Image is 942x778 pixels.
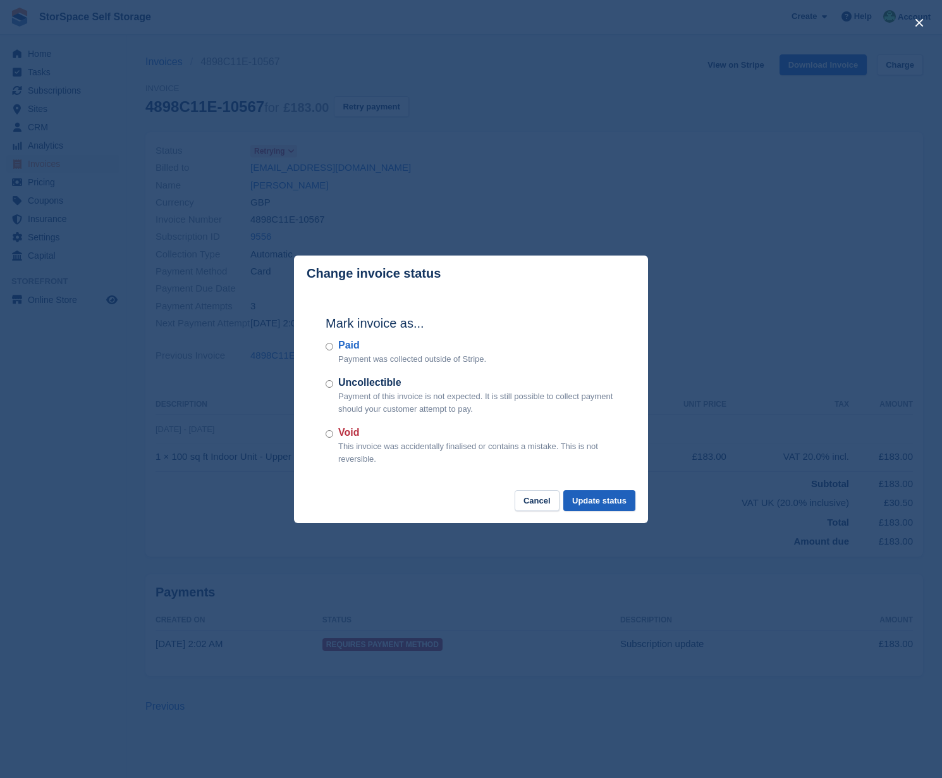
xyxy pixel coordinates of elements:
[563,490,635,511] button: Update status
[338,425,616,440] label: Void
[338,338,486,353] label: Paid
[338,353,486,366] p: Payment was collected outside of Stripe.
[909,13,929,33] button: close
[338,390,616,415] p: Payment of this invoice is not expected. It is still possible to collect payment should your cust...
[515,490,560,511] button: Cancel
[338,375,616,390] label: Uncollectible
[307,266,441,281] p: Change invoice status
[326,314,616,333] h2: Mark invoice as...
[338,440,616,465] p: This invoice was accidentally finalised or contains a mistake. This is not reversible.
